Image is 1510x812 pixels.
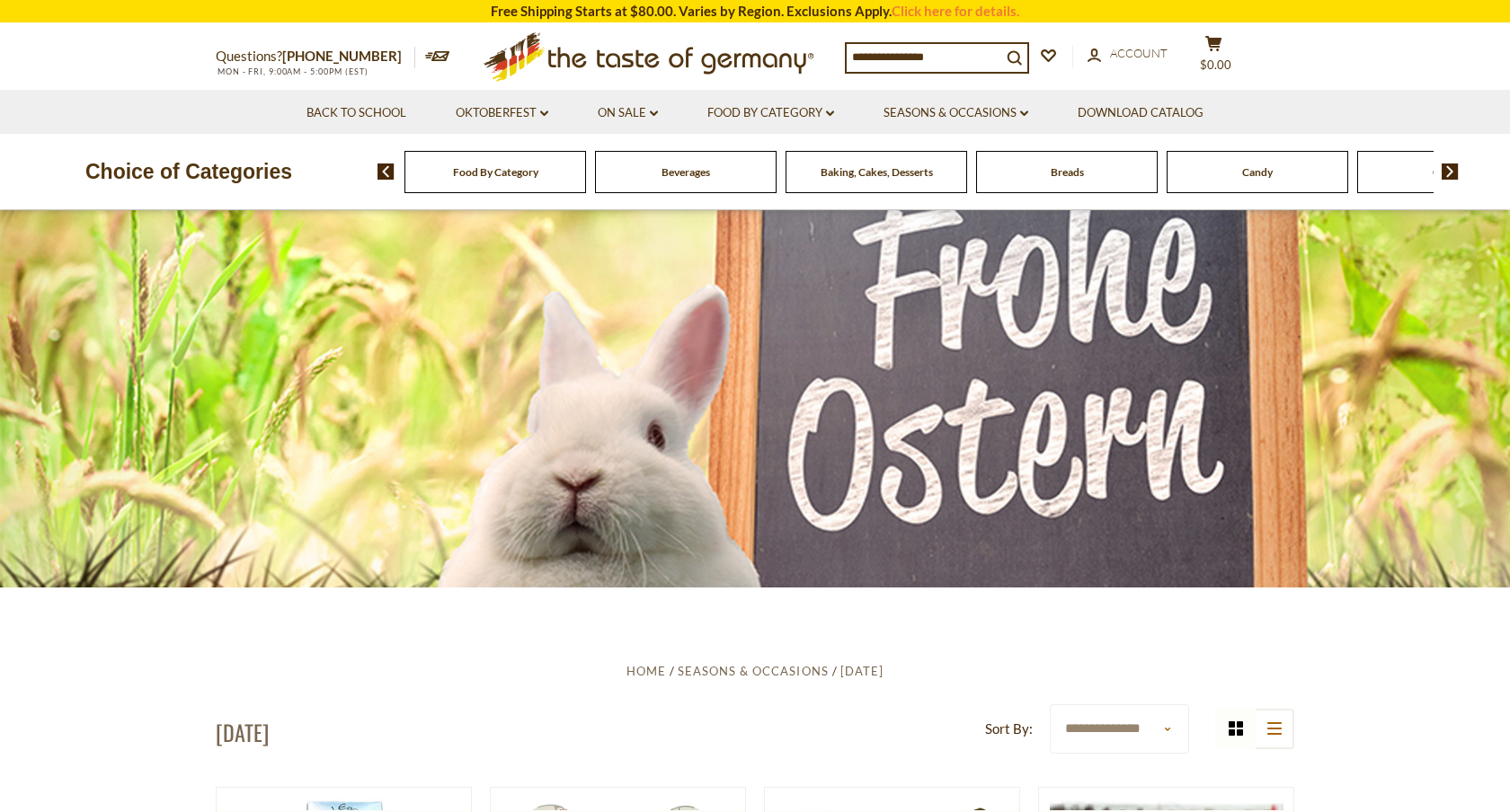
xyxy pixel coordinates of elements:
[985,718,1033,740] label: Sort By:
[840,664,884,678] a: [DATE]
[1242,165,1273,179] a: Candy
[821,165,933,179] a: Baking, Cakes, Desserts
[884,103,1028,123] a: Seasons & Occasions
[216,719,269,746] h1: [DATE]
[453,165,538,179] a: Food By Category
[282,48,402,64] a: [PHONE_NUMBER]
[1110,46,1168,60] span: Account
[1088,44,1168,64] a: Account
[1186,35,1240,80] button: $0.00
[306,103,406,123] a: Back to School
[1442,163,1459,180] img: next arrow
[216,45,415,68] p: Questions?
[678,664,828,678] a: Seasons & Occasions
[377,163,395,180] img: previous arrow
[626,664,666,678] a: Home
[892,3,1019,19] a: Click here for details.
[456,103,548,123] a: Oktoberfest
[1200,57,1231,72] span: $0.00
[598,103,658,123] a: On Sale
[216,66,369,76] span: MON - FRI, 9:00AM - 5:00PM (EST)
[662,165,710,179] a: Beverages
[1078,103,1204,123] a: Download Catalog
[1051,165,1084,179] a: Breads
[707,103,834,123] a: Food By Category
